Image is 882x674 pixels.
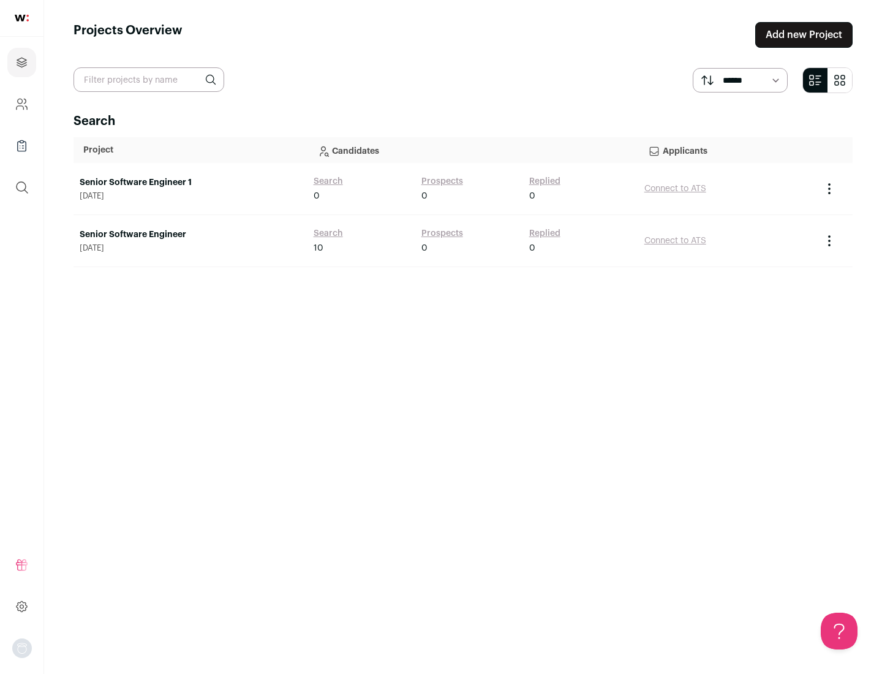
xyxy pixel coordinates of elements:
img: nopic.png [12,638,32,658]
h1: Projects Overview [73,22,183,48]
a: Replied [529,175,560,187]
a: Company and ATS Settings [7,89,36,119]
button: Project Actions [822,181,837,196]
span: [DATE] [80,243,301,253]
p: Applicants [648,138,806,162]
iframe: Help Scout Beacon - Open [821,613,858,649]
a: Senior Software Engineer 1 [80,176,301,189]
a: Replied [529,227,560,240]
button: Project Actions [822,233,837,248]
span: 0 [314,190,320,202]
a: Prospects [421,227,463,240]
span: 0 [529,190,535,202]
a: Connect to ATS [644,237,706,245]
button: Open dropdown [12,638,32,658]
span: 10 [314,242,323,254]
img: wellfound-shorthand-0d5821cbd27db2630d0214b213865d53afaa358527fdda9d0ea32b1df1b89c2c.svg [15,15,29,21]
span: 0 [421,190,428,202]
a: Projects [7,48,36,77]
span: 0 [529,242,535,254]
a: Prospects [421,175,463,187]
span: [DATE] [80,191,301,201]
h2: Search [73,113,853,130]
p: Candidates [317,138,628,162]
span: 0 [421,242,428,254]
a: Search [314,227,343,240]
a: Senior Software Engineer [80,229,301,241]
a: Add new Project [755,22,853,48]
a: Connect to ATS [644,184,706,193]
a: Search [314,175,343,187]
p: Project [83,144,298,156]
input: Filter projects by name [73,67,224,92]
a: Company Lists [7,131,36,161]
